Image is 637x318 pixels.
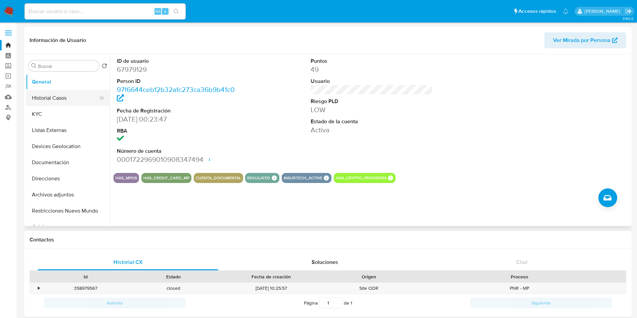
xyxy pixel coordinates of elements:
[117,127,239,135] dt: RBA
[26,106,110,122] button: KYC
[413,283,626,294] div: PNR - MP
[30,236,626,243] h1: Contactos
[38,285,40,291] div: •
[26,219,110,235] button: Créditos
[26,203,110,219] button: Restricciones Nuevo Mundo
[311,78,433,85] dt: Usuario
[169,7,183,16] button: search-icon
[311,65,433,74] dd: 49
[117,78,239,85] dt: Person ID
[26,171,110,187] button: Direcciones
[117,65,239,74] dd: 67979129
[544,32,626,48] button: Ver Mirada por Persona
[418,273,621,280] div: Proceso
[117,115,239,124] dd: [DATE] 00:23:47
[26,90,104,106] button: Historial Casos
[26,154,110,171] button: Documentación
[117,107,239,115] dt: Fecha de Registración
[311,98,433,105] dt: Riesgo PLD
[46,273,125,280] div: Id
[330,273,408,280] div: Origen
[164,8,166,14] span: s
[30,37,86,44] h1: Información de Usuario
[25,7,186,16] input: Buscar usuario o caso...
[312,258,338,266] span: Soluciones
[44,298,186,308] button: Anterior
[311,118,433,125] dt: Estado de la cuenta
[311,125,433,135] dd: Activa
[134,273,213,280] div: Estado
[113,258,143,266] span: Historial CX
[26,138,110,154] button: Devices Geolocation
[304,298,352,308] span: Página de
[563,8,568,14] a: Notificaciones
[117,85,235,104] a: 97f6644ceb12b32afc273ca36b9b41c0
[218,283,325,294] div: [DATE] 10:25:57
[553,32,610,48] span: Ver Mirada por Persona
[585,8,623,14] p: ivonne.perezonofre@mercadolibre.com.mx
[130,283,218,294] div: closed
[325,283,413,294] div: Site ODR
[26,122,110,138] button: Listas Externas
[311,57,433,65] dt: Puntos
[518,8,556,15] span: Accesos rápidos
[311,105,433,115] dd: LOW
[26,74,110,90] button: General
[470,298,612,308] button: Siguiente
[117,147,239,155] dt: Número de cuenta
[351,300,352,306] span: 1
[102,63,107,71] button: Volver al orden por defecto
[26,187,110,203] button: Archivos adjuntos
[222,273,320,280] div: Fecha de creación
[625,8,632,15] a: Salir
[117,57,239,65] dt: ID de usuario
[516,258,528,266] span: Chat
[117,155,239,164] dd: 0001722969010908347494
[155,8,161,14] span: Alt
[42,283,130,294] div: 358979567
[31,63,37,69] button: Buscar
[38,63,96,69] input: Buscar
